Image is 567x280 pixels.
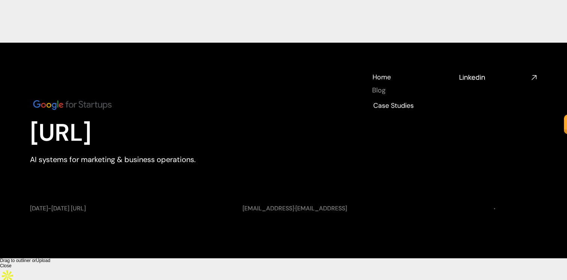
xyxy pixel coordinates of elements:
[372,87,386,95] a: Blog
[295,204,347,212] a: [EMAIL_ADDRESS]
[36,258,50,263] span: Upload
[373,73,391,82] p: Home
[459,73,537,82] a: Linkedin
[30,204,227,213] p: [DATE]-[DATE] [URL]
[373,101,414,110] p: Case Studies
[242,204,440,213] p: ·
[372,86,386,95] h4: Blog
[372,73,391,81] a: Home
[372,101,414,109] a: Case Studies
[459,73,528,82] h4: Linkedin
[242,204,294,212] a: [EMAIL_ADDRESS]
[30,154,236,165] p: AI systems for marketing & business operations.
[372,73,450,109] nav: Footer navigation
[455,205,490,213] a: Terms of Use
[459,73,537,82] nav: Social media links
[499,205,537,213] a: Privacy Policy
[30,119,236,147] p: [URL]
